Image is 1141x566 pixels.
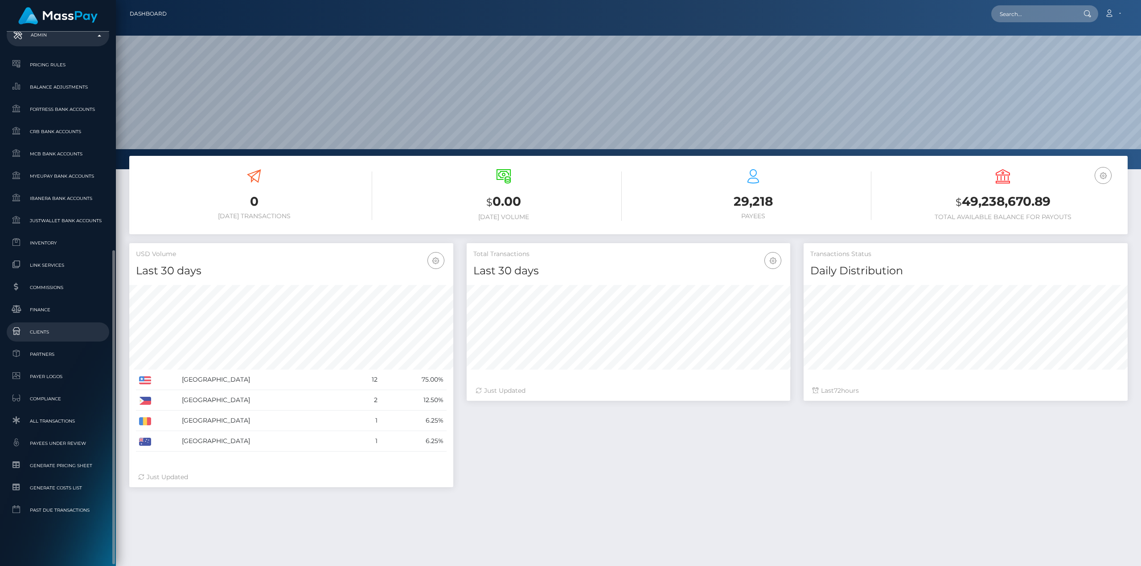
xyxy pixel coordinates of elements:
[7,478,109,497] a: Generate Costs List
[10,82,106,92] span: Balance Adjustments
[7,278,109,297] a: Commissions
[473,250,784,259] h5: Total Transactions
[381,390,446,411] td: 12.50%
[635,212,871,220] h6: Payees
[7,233,109,252] a: Inventory
[7,256,109,275] a: Link Services
[7,24,109,46] a: Admin
[139,397,151,405] img: PH.png
[7,411,109,431] a: All Transactions
[956,196,962,208] small: $
[139,438,151,446] img: AU.png
[381,370,446,390] td: 75.00%
[7,300,109,319] a: Finance
[179,411,353,431] td: [GEOGRAPHIC_DATA]
[10,349,106,359] span: Partners
[7,55,109,74] a: Pricing Rules
[179,390,353,411] td: [GEOGRAPHIC_DATA]
[7,122,109,141] a: CRB Bank Accounts
[18,7,98,24] img: MassPay Logo
[386,193,622,211] h3: 0.00
[10,260,106,270] span: Link Services
[353,370,381,390] td: 12
[885,193,1121,211] h3: 49,238,670.89
[7,211,109,230] a: JustWallet Bank Accounts
[136,250,447,259] h5: USD Volume
[10,416,106,426] span: All Transactions
[10,29,106,42] p: Admin
[7,367,109,386] a: Payer Logos
[10,327,106,337] span: Clients
[810,250,1121,259] h5: Transactions Status
[635,193,871,210] h3: 29,218
[10,505,106,515] span: Past Due Transactions
[353,431,381,452] td: 1
[139,417,151,425] img: RO.png
[7,434,109,453] a: Payees under Review
[7,189,109,208] a: Ibanera Bank Accounts
[7,167,109,186] a: MyEUPay Bank Accounts
[179,370,353,390] td: [GEOGRAPHIC_DATA]
[10,126,106,137] span: CRB Bank Accounts
[353,411,381,431] td: 1
[10,371,106,382] span: Payer Logos
[885,213,1121,221] h6: Total Available Balance for Payouts
[473,263,784,279] h4: Last 30 days
[834,387,841,395] span: 72
[136,263,447,279] h4: Last 30 days
[7,100,109,119] a: Fortress Bank Accounts
[7,144,109,163] a: MCB Bank Accounts
[381,411,446,431] td: 6.25%
[386,213,622,221] h6: [DATE] Volume
[7,77,109,97] a: Balance Adjustments
[7,501,109,520] a: Past Due Transactions
[179,431,353,452] td: [GEOGRAPHIC_DATA]
[7,322,109,342] a: Clients
[10,460,106,471] span: Generate Pricing Sheet
[10,394,106,404] span: Compliance
[10,305,106,315] span: Finance
[138,472,444,482] div: Just Updated
[7,456,109,475] a: Generate Pricing Sheet
[381,431,446,452] td: 6.25%
[10,60,106,70] span: Pricing Rules
[139,376,151,384] img: US.png
[10,149,106,159] span: MCB Bank Accounts
[10,438,106,448] span: Payees under Review
[991,5,1075,22] input: Search...
[10,193,106,204] span: Ibanera Bank Accounts
[10,104,106,114] span: Fortress Bank Accounts
[10,483,106,493] span: Generate Costs List
[7,345,109,364] a: Partners
[10,171,106,181] span: MyEUPay Bank Accounts
[10,238,106,248] span: Inventory
[810,263,1121,279] h4: Daily Distribution
[10,282,106,293] span: Commissions
[476,386,782,395] div: Just Updated
[136,212,372,220] h6: [DATE] Transactions
[130,4,167,23] a: Dashboard
[10,216,106,226] span: JustWallet Bank Accounts
[136,193,372,210] h3: 0
[353,390,381,411] td: 2
[486,196,493,208] small: $
[813,386,1119,395] div: Last hours
[7,389,109,408] a: Compliance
